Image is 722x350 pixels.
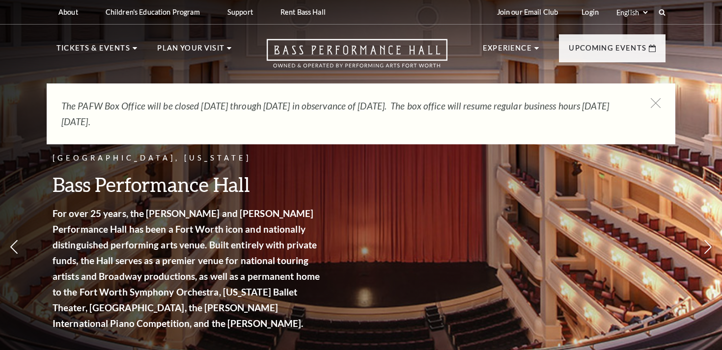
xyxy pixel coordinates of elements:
strong: For over 25 years, the [PERSON_NAME] and [PERSON_NAME] Performance Hall has been a Fort Worth ico... [53,208,320,329]
p: Children's Education Program [106,8,200,16]
p: Rent Bass Hall [280,8,326,16]
p: Support [227,8,253,16]
p: [GEOGRAPHIC_DATA], [US_STATE] [53,152,323,164]
p: About [58,8,78,16]
p: Experience [483,42,532,60]
p: Tickets & Events [56,42,130,60]
em: The PAFW Box Office will be closed [DATE] through [DATE] in observance of [DATE]. The box office ... [61,100,609,127]
select: Select: [614,8,649,17]
p: Plan Your Visit [157,42,224,60]
p: Upcoming Events [569,42,646,60]
h3: Bass Performance Hall [53,172,323,197]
